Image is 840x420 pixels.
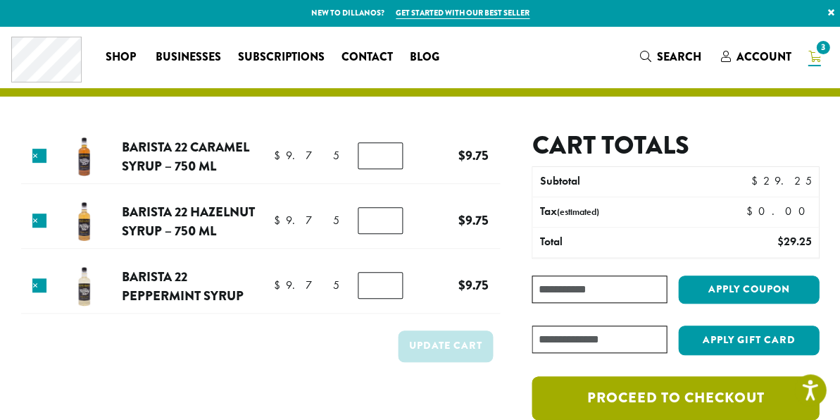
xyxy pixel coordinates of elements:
span: Businesses [156,49,221,66]
img: Barista 22 Caramel Syrup - 750 ml [61,134,107,180]
small: (estimated) [556,206,598,218]
input: Product quantity [358,142,403,169]
button: Update cart [398,331,493,362]
span: $ [458,276,465,295]
span: $ [458,146,465,165]
span: Shop [106,49,136,66]
a: Barista 22 Peppermint Syrup [122,267,244,306]
th: Total [532,228,704,257]
span: $ [458,211,465,230]
bdi: 9.75 [458,211,489,230]
span: $ [777,234,783,249]
span: $ [751,173,763,188]
bdi: 29.25 [751,173,811,188]
span: $ [274,278,286,292]
span: Contact [341,49,393,66]
span: $ [274,148,286,163]
a: Remove this item [32,214,46,228]
img: Barista 22 Peppermint Syrup [61,264,107,309]
button: Apply coupon [678,276,819,304]
bdi: 9.75 [274,278,339,292]
a: Get started with our best seller [396,7,529,19]
span: Search [656,49,701,65]
bdi: 9.75 [274,213,339,228]
bdi: 9.75 [274,148,339,163]
bdi: 29.25 [777,234,811,249]
a: Remove this item [32,278,46,292]
span: $ [746,204,758,218]
span: 3 [813,38,832,57]
span: Subscriptions [238,49,325,66]
a: Remove this item [32,149,46,163]
span: Account [736,49,791,65]
span: $ [274,213,286,228]
bdi: 9.75 [458,146,489,165]
input: Product quantity [358,272,403,299]
bdi: 9.75 [458,276,489,295]
input: Product quantity [358,207,403,234]
span: Blog [410,49,439,66]
a: Barista 22 Hazelnut Syrup – 750 ml [122,202,255,241]
th: Tax [532,197,734,227]
h2: Cart totals [532,130,819,161]
img: Barista 22 Hazelnut Syrup - 750 ml [61,199,107,245]
bdi: 0.00 [746,204,811,218]
a: Barista 22 Caramel Syrup – 750 ml [122,137,249,176]
button: Apply Gift Card [678,326,819,355]
a: Proceed to checkout [532,376,819,420]
th: Subtotal [532,167,704,197]
a: Search [631,45,712,68]
a: Shop [97,46,147,68]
